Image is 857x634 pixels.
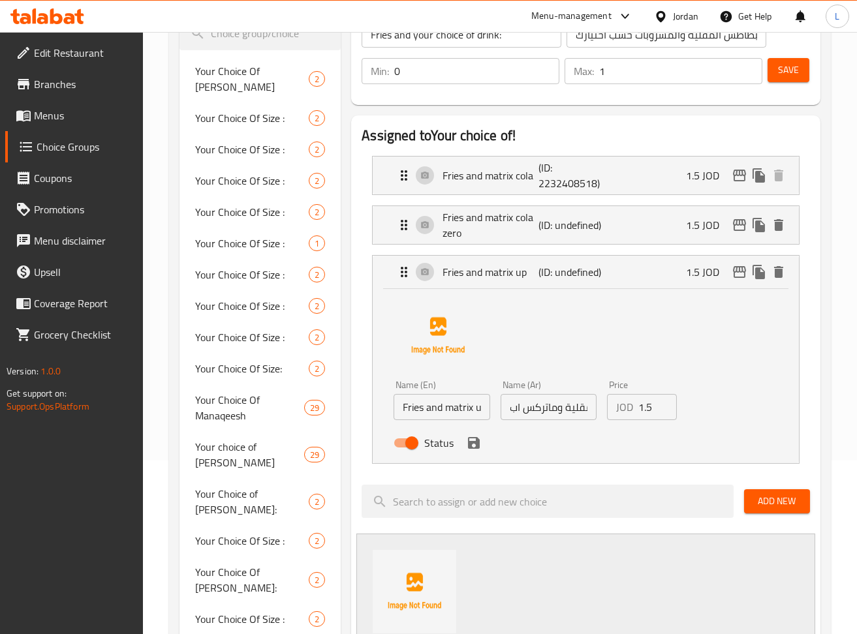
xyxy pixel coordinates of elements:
[673,9,698,23] div: Jordan
[443,209,538,241] p: Fries and matrix cola zero
[309,613,324,626] span: 2
[749,262,769,282] button: duplicate
[5,37,143,68] a: Edit Restaurant
[373,256,799,288] div: Expand
[309,329,325,345] div: Choices
[309,110,325,126] div: Choices
[309,204,325,220] div: Choices
[373,157,799,194] div: Expand
[179,525,341,556] div: Your Choice Of Size :2
[769,215,788,235] button: delete
[305,449,324,461] span: 29
[179,134,341,165] div: Your Choice Of Size :2
[309,73,324,85] span: 2
[616,399,633,415] p: JOD
[309,572,325,588] div: Choices
[309,494,325,509] div: Choices
[179,165,341,196] div: Your Choice Of Size :2
[195,204,309,220] span: Your Choice Of Size :
[34,170,132,186] span: Coupons
[195,329,309,345] span: Your Choice Of Size :
[769,166,788,185] button: delete
[362,126,810,145] h2: Assigned to Your choice of!
[531,8,612,24] div: Menu-management
[443,264,538,280] p: Fries and matrix up
[179,478,341,525] div: Your Choice of [PERSON_NAME]:2
[179,290,341,322] div: Your Choice Of Size :2
[179,353,341,384] div: Your Choice Of Size:2
[195,439,304,470] span: Your choice of [PERSON_NAME]
[394,394,490,420] input: Enter name En
[195,298,309,314] span: Your Choice Of Size :
[309,269,324,281] span: 2
[5,288,143,319] a: Coverage Report
[538,264,602,280] p: (ID: undefined)
[309,71,325,87] div: Choices
[443,168,538,183] p: Fries and matrix cola
[730,215,749,235] button: edit
[309,574,324,586] span: 2
[638,394,677,420] input: Please enter price
[686,168,730,183] p: 1.5 JOD
[195,267,309,282] span: Your Choice Of Size :
[769,262,788,282] button: delete
[778,62,799,78] span: Save
[305,402,324,414] span: 29
[195,110,309,126] span: Your Choice Of Size :
[373,206,799,244] div: Expand
[309,361,325,376] div: Choices
[34,233,132,249] span: Menu disclaimer
[34,202,132,217] span: Promotions
[179,556,341,603] div: Your Choice Of [PERSON_NAME]:2
[730,262,749,282] button: edit
[538,160,602,191] p: (ID: 2232408518)
[179,196,341,228] div: Your Choice Of Size :2
[34,264,132,280] span: Upsell
[309,143,324,156] span: 2
[179,55,341,102] div: Your Choice Of [PERSON_NAME]2
[309,267,325,282] div: Choices
[309,611,325,627] div: Choices
[195,361,309,376] span: Your Choice Of Size:
[37,139,132,155] span: Choice Groups
[5,162,143,194] a: Coupons
[309,175,324,187] span: 2
[309,331,324,344] span: 2
[179,384,341,431] div: Your Choice Of Manaqeesh29
[40,363,61,380] span: 1.0.0
[309,363,324,375] span: 2
[34,76,132,92] span: Branches
[538,217,602,233] p: (ID: undefined)
[309,533,325,549] div: Choices
[371,63,389,79] p: Min:
[424,435,454,451] span: Status
[195,611,309,627] span: Your Choice Of Size :
[309,535,324,547] span: 2
[309,298,325,314] div: Choices
[179,431,341,478] div: Your choice of [PERSON_NAME]29
[768,58,809,82] button: Save
[304,447,325,462] div: Choices
[7,398,89,415] a: Support.OpsPlatform
[5,319,143,350] a: Grocery Checklist
[5,225,143,256] a: Menu disclaimer
[34,295,132,311] span: Coverage Report
[34,327,132,342] span: Grocery Checklist
[5,131,143,162] a: Choice Groups
[179,228,341,259] div: Your Choice Of Size :1
[195,486,309,517] span: Your Choice of [PERSON_NAME]:
[362,485,734,518] input: search
[195,63,309,95] span: Your Choice Of [PERSON_NAME]
[749,215,769,235] button: duplicate
[5,100,143,131] a: Menus
[34,45,132,61] span: Edit Restaurant
[195,235,309,251] span: Your Choice Of Size :
[7,385,67,402] span: Get support on:
[309,300,324,312] span: 2
[5,68,143,100] a: Branches
[179,322,341,353] div: Your Choice Of Size :2
[179,17,341,50] input: search
[195,392,304,423] span: Your Choice Of Manaqeesh
[304,400,325,415] div: Choices
[309,235,325,251] div: Choices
